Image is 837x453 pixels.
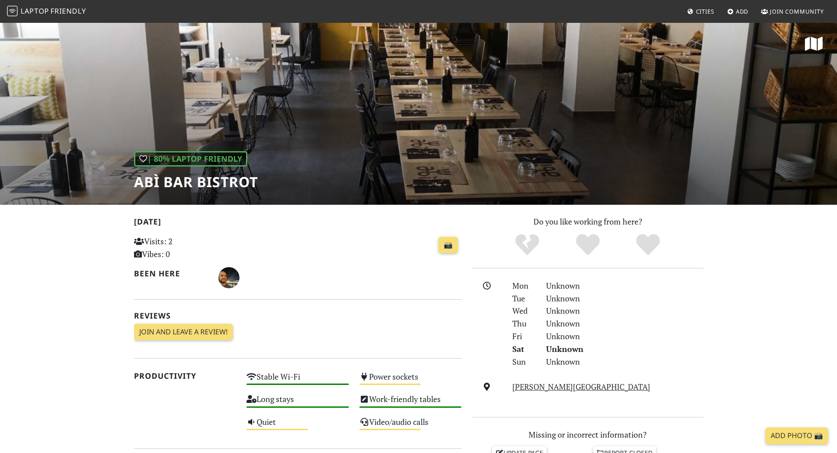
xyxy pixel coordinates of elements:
h2: Been here [134,269,208,278]
div: | 80% Laptop Friendly [134,151,247,167]
span: Add [736,7,749,15]
a: [PERSON_NAME][GEOGRAPHIC_DATA] [512,381,650,392]
p: Do you like working from here? [472,215,703,228]
div: Unknown [541,279,709,292]
h1: Abì bar bistrot [134,174,258,190]
div: Unknown [541,317,709,330]
a: Join and leave a review! [134,324,233,341]
div: Unknown [541,292,709,305]
div: Sat [507,343,540,355]
span: Simone Scarduzio [218,272,239,282]
div: Unknown [541,304,709,317]
div: Video/audio calls [354,415,467,437]
div: Thu [507,317,540,330]
div: Unknown [541,355,709,368]
div: Definitely! [618,233,678,257]
span: Cities [696,7,714,15]
div: Wed [507,304,540,317]
div: Long stays [241,392,354,414]
div: Stable Wi-Fi [241,370,354,392]
h2: Reviews [134,311,462,320]
div: Work-friendly tables [354,392,467,414]
div: Sun [507,355,540,368]
div: Tue [507,292,540,305]
h2: Productivity [134,371,236,381]
p: Missing or incorrect information? [472,428,703,441]
a: Add Photo 📸 [765,428,828,444]
h2: [DATE] [134,217,462,230]
a: 📸 [438,237,458,254]
div: Power sockets [354,370,467,392]
div: No [497,233,558,257]
p: Visits: 2 Vibes: 0 [134,235,236,261]
div: Quiet [241,415,354,437]
a: Join Community [757,4,827,19]
a: Cities [684,4,718,19]
div: Unknown [541,343,709,355]
div: Unknown [541,330,709,343]
div: Mon [507,279,540,292]
span: Laptop [21,6,49,16]
div: Yes [558,233,618,257]
img: 1154-simone.jpg [218,267,239,288]
span: Join Community [770,7,824,15]
img: LaptopFriendly [7,6,18,16]
a: LaptopFriendly LaptopFriendly [7,4,86,19]
span: Friendly [51,6,86,16]
div: Fri [507,330,540,343]
a: Add [724,4,752,19]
